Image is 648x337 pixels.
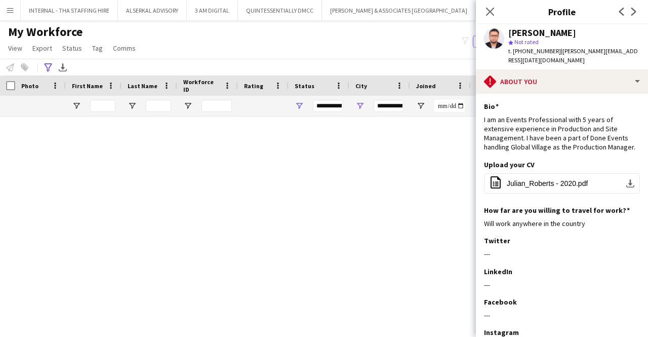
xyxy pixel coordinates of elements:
[72,101,81,110] button: Open Filter Menu
[507,179,588,188] span: Julian_Roberts - 2020.pdf
[21,82,38,90] span: Photo
[28,42,56,55] a: Export
[484,267,512,276] h3: LinkedIn
[476,5,648,18] h3: Profile
[484,297,517,307] h3: Facebook
[238,1,322,20] button: QUINTESSENTIALLY DMCC
[4,42,26,55] a: View
[295,101,304,110] button: Open Filter Menu
[113,44,136,53] span: Comms
[476,69,648,94] div: About you
[109,42,140,55] a: Comms
[183,101,192,110] button: Open Filter Menu
[90,100,115,112] input: First Name Filter Input
[187,1,238,20] button: 3 AM DIGITAL
[355,82,367,90] span: City
[484,249,640,258] div: ---
[88,42,107,55] a: Tag
[508,47,561,55] span: t. [PHONE_NUMBER]
[201,100,232,112] input: Workforce ID Filter Input
[355,101,364,110] button: Open Filter Menu
[484,102,499,111] h3: Bio
[508,47,638,64] span: | [PERSON_NAME][EMAIL_ADDRESS][DATE][DOMAIN_NAME]
[57,61,69,73] app-action-btn: Export XLSX
[128,101,137,110] button: Open Filter Menu
[484,236,510,245] h3: Twitter
[416,82,436,90] span: Joined
[322,1,476,20] button: [PERSON_NAME] & ASSOCIATES [GEOGRAPHIC_DATA]
[484,328,519,337] h3: Instagram
[508,28,576,38] div: [PERSON_NAME]
[92,44,103,53] span: Tag
[72,82,103,90] span: First Name
[484,219,640,228] div: Will work anywhere in the country
[484,206,630,215] h3: How far are you willing to travel for work?
[484,115,640,152] div: I am an Events Professional with 5 years of extensive experience in Production and Site Managemen...
[514,38,539,46] span: Not rated
[128,82,157,90] span: Last Name
[434,100,465,112] input: Joined Filter Input
[62,44,82,53] span: Status
[484,173,640,194] button: Julian_Roberts - 2020.pdf
[58,42,86,55] a: Status
[8,44,22,53] span: View
[42,61,54,73] app-action-btn: Advanced filters
[295,82,314,90] span: Status
[118,1,187,20] button: ALSERKAL ADVISORY
[21,1,118,20] button: INTERNAL - THA STAFFING HIRE
[484,311,640,320] div: ---
[244,82,263,90] span: Rating
[32,44,52,53] span: Export
[183,78,220,93] span: Workforce ID
[416,101,425,110] button: Open Filter Menu
[484,160,535,169] h3: Upload your CV
[473,35,523,48] button: Everyone6,004
[484,280,640,289] div: ---
[146,100,171,112] input: Last Name Filter Input
[8,24,83,40] span: My Workforce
